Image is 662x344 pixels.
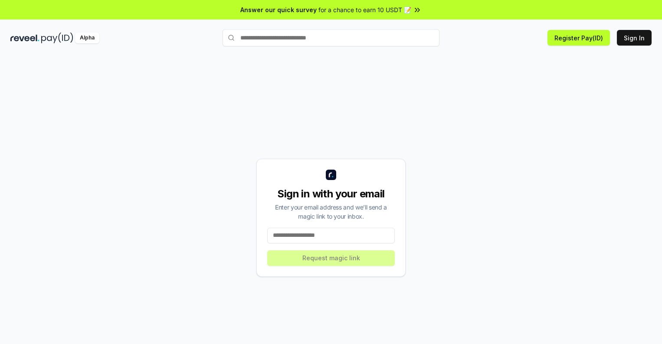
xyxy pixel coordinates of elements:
img: pay_id [41,33,73,43]
img: logo_small [326,170,336,180]
span: for a chance to earn 10 USDT 📝 [318,5,411,14]
span: Answer our quick survey [240,5,317,14]
img: reveel_dark [10,33,39,43]
div: Sign in with your email [267,187,395,201]
button: Register Pay(ID) [547,30,610,46]
div: Enter your email address and we’ll send a magic link to your inbox. [267,203,395,221]
div: Alpha [75,33,99,43]
button: Sign In [617,30,652,46]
